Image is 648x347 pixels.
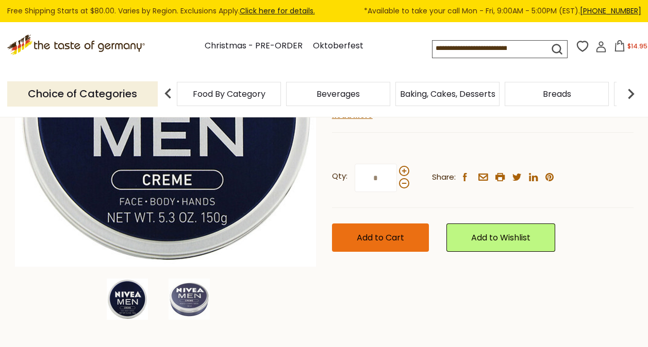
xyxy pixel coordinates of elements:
[193,90,265,98] a: Food By Category
[355,164,397,192] input: Qty:
[400,90,495,98] a: Baking, Cakes, Desserts
[357,232,404,244] span: Add to Cart
[158,83,178,104] img: previous arrow
[364,5,641,17] span: *Available to take your call Mon - Fri, 9:00AM - 5:00PM (EST).
[205,39,303,53] a: Christmas - PRE-ORDER
[7,81,158,107] p: Choice of Categories
[621,83,641,104] img: next arrow
[240,6,315,16] a: Click here for details.
[313,39,363,53] a: Oktoberfest
[432,171,456,184] span: Share:
[7,5,641,17] div: Free Shipping Starts at $80.00. Varies by Region. Exclusions Apply.
[446,223,555,252] a: Add to Wishlist
[627,42,647,50] span: $14.95
[107,279,148,320] img: Nivea Men German Hand Creme 75 ml
[332,223,429,252] button: Add to Cart
[317,90,360,98] a: Beverages
[580,6,641,16] a: [PHONE_NUMBER]
[169,279,210,320] img: Nivea Men German Hand Creme 75 ml
[543,90,571,98] a: Breads
[332,170,347,183] strong: Qty:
